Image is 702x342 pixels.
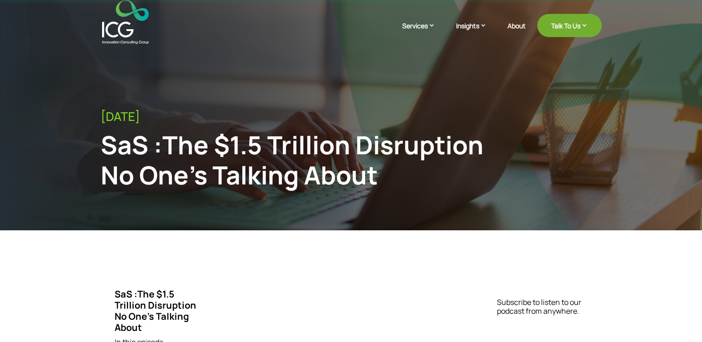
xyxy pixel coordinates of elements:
a: Insights [456,21,496,44]
a: Services [402,21,444,44]
a: Talk To Us [537,14,602,37]
div: [DATE] [101,109,602,124]
h3: SaS :The $1.5 Trillion Disruption No One’s Talking About [115,289,205,338]
p: Subscribe to listen to our podcast from anywhere. [497,298,597,316]
iframe: Chat Widget [656,298,702,342]
div: SaS :The $1.5 Trillion Disruption No One’s Talking About [101,130,487,190]
a: About [508,22,526,44]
